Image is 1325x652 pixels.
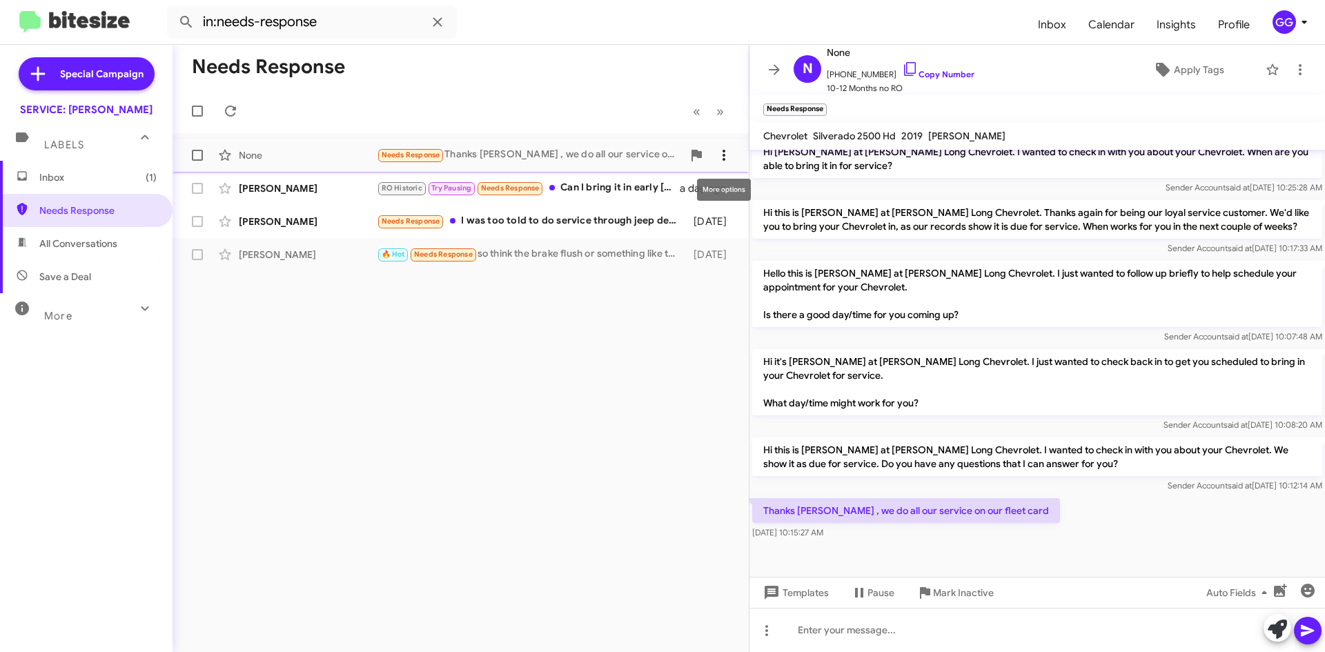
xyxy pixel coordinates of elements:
span: Apply Tags [1174,57,1224,82]
div: None [239,148,377,162]
span: Save a Deal [39,270,91,284]
span: Sender Account [DATE] 10:07:48 AM [1164,331,1322,342]
span: Templates [760,580,829,605]
span: Sender Account [DATE] 10:08:20 AM [1164,419,1322,430]
span: Try Pausing [431,184,471,192]
span: [PHONE_NUMBER] [827,61,974,81]
span: said at [1228,243,1252,253]
div: Thanks [PERSON_NAME] , we do all our service on our fleet card [377,147,683,163]
p: Hi it's [PERSON_NAME] at [PERSON_NAME] Long Chevrolet. I just wanted to check back in to get you ... [752,349,1322,415]
span: RO Historic [382,184,422,192]
span: 🔥 Hot [382,250,405,259]
span: 2019 [901,130,923,142]
button: Auto Fields [1195,580,1284,605]
button: Mark Inactive [905,580,1005,605]
button: Next [708,97,732,126]
span: said at [1228,480,1252,491]
button: Templates [749,580,840,605]
div: so think the brake flush or something like that [377,246,687,262]
button: Apply Tags [1117,57,1259,82]
span: (1) [146,170,157,184]
h1: Needs Response [192,56,345,78]
span: Needs Response [382,150,440,159]
span: [DATE] 10:15:27 AM [752,527,823,537]
div: [DATE] [687,215,738,228]
a: Insights [1146,5,1207,45]
span: Inbox [39,170,157,184]
div: [DATE] [687,248,738,261]
span: All Conversations [39,237,117,250]
span: said at [1224,419,1248,430]
p: Thanks [PERSON_NAME] , we do all our service on our fleet card [752,498,1060,523]
span: Sender Account [DATE] 10:25:28 AM [1166,182,1322,192]
input: Search [167,6,457,39]
span: Needs Response [481,184,540,192]
span: More [44,310,72,322]
span: Chevrolet [763,130,807,142]
a: Profile [1207,5,1261,45]
span: Silverado 2500 Hd [813,130,896,142]
p: Hello this is [PERSON_NAME] at [PERSON_NAME] Long Chevrolet. I just wanted to follow up briefly t... [752,261,1322,327]
span: « [693,103,700,120]
span: Mark Inactive [933,580,994,605]
button: Previous [685,97,709,126]
a: Inbox [1027,5,1077,45]
a: Calendar [1077,5,1146,45]
span: 10-12 Months no RO [827,81,974,95]
span: N [803,58,813,80]
div: GG [1273,10,1296,34]
div: [PERSON_NAME] [239,248,377,261]
span: Auto Fields [1206,580,1273,605]
p: Hi this is [PERSON_NAME] at [PERSON_NAME] Long Chevrolet. I wanted to check in with you about you... [752,437,1322,476]
div: Can I bring it in early [DATE] morning (the 23rd) for an oil change? Also, will someone be able t... [377,180,680,196]
span: None [827,44,974,61]
nav: Page navigation example [685,97,732,126]
span: [PERSON_NAME] [928,130,1005,142]
div: [PERSON_NAME] [239,181,377,195]
span: Needs Response [39,204,157,217]
span: Special Campaign [60,67,144,81]
div: SERVICE: [PERSON_NAME] [20,103,153,117]
span: Needs Response [382,217,440,226]
span: Needs Response [414,250,473,259]
div: I was too told to do service through jeep dealer ... at least until warranty factory warranty exp... [377,213,687,229]
a: Copy Number [902,69,974,79]
span: Sender Account [DATE] 10:12:14 AM [1168,480,1322,491]
button: GG [1261,10,1310,34]
div: More options [697,179,751,201]
span: Labels [44,139,84,151]
span: » [716,103,724,120]
span: said at [1224,331,1248,342]
span: Pause [867,580,894,605]
small: Needs Response [763,103,827,116]
div: a day ago [680,181,738,195]
span: Sender Account [DATE] 10:17:33 AM [1168,243,1322,253]
a: Special Campaign [19,57,155,90]
p: Hi [PERSON_NAME] at [PERSON_NAME] Long Chevrolet. I wanted to check in with you about your Chevro... [752,139,1322,178]
div: [PERSON_NAME] [239,215,377,228]
span: said at [1226,182,1250,192]
button: Pause [840,580,905,605]
p: Hi this is [PERSON_NAME] at [PERSON_NAME] Long Chevrolet. Thanks again for being our loyal servic... [752,200,1322,239]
